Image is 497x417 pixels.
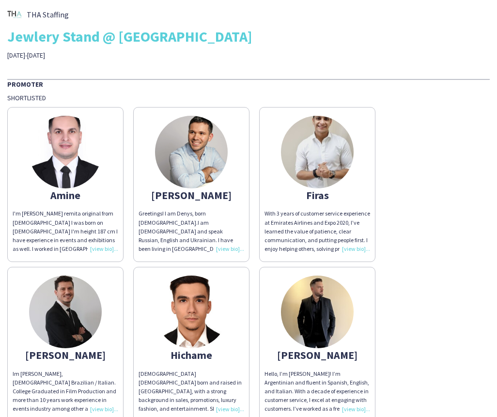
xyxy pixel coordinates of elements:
img: thumb-c2c62920-666d-42a4-bc92-4ab14fb72bac.png [7,7,22,22]
div: Firas [264,191,370,200]
div: Im [PERSON_NAME], [DEMOGRAPHIC_DATA] Brazilian / Italian. College Graduated in Film Production an... [13,370,118,414]
div: [PERSON_NAME] [13,351,118,359]
span: THA Staffing [27,10,69,19]
div: Shortlisted [7,93,490,102]
div: Hichame [139,351,244,359]
div: [DEMOGRAPHIC_DATA] [DEMOGRAPHIC_DATA] born and raised in [GEOGRAPHIC_DATA], with a strong backgro... [139,370,244,414]
img: thumb-649b0e7723f87.jpeg [281,276,354,348]
div: Greetings! I am Denys, born [DEMOGRAPHIC_DATA].I am [DEMOGRAPHIC_DATA] and speak Russian, English... [139,209,244,253]
img: thumb-6762b9ada44ec.jpeg [155,276,228,348]
div: [PERSON_NAME] [264,351,370,359]
div: [DATE]-[DATE] [7,51,176,60]
div: I'm [PERSON_NAME] remita original from [DEMOGRAPHIC_DATA] I was born on [DEMOGRAPHIC_DATA] I'm he... [13,209,118,253]
div: Amine [13,191,118,200]
div: Hello, I’m [PERSON_NAME]! I’m Argentinian and fluent in Spanish, English, and Italian. With a dec... [264,370,370,414]
img: thumb-68199c57efcd0.jpeg [281,116,354,188]
div: With 3 years of customer service experience at Emirates Airlines and Expo 2020, I’ve learned the ... [264,209,370,253]
div: Jewlery Stand @ [GEOGRAPHIC_DATA] [7,29,490,44]
div: [PERSON_NAME] [139,191,244,200]
img: thumb-66e318c397a9a.jpg [29,116,102,188]
img: thumb-67863c07a8814.jpeg [29,276,102,348]
div: Promoter [7,79,490,89]
img: thumb-abd598fb-4f9a-4bd1-820c-415ed9919104.jpg [155,116,228,188]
